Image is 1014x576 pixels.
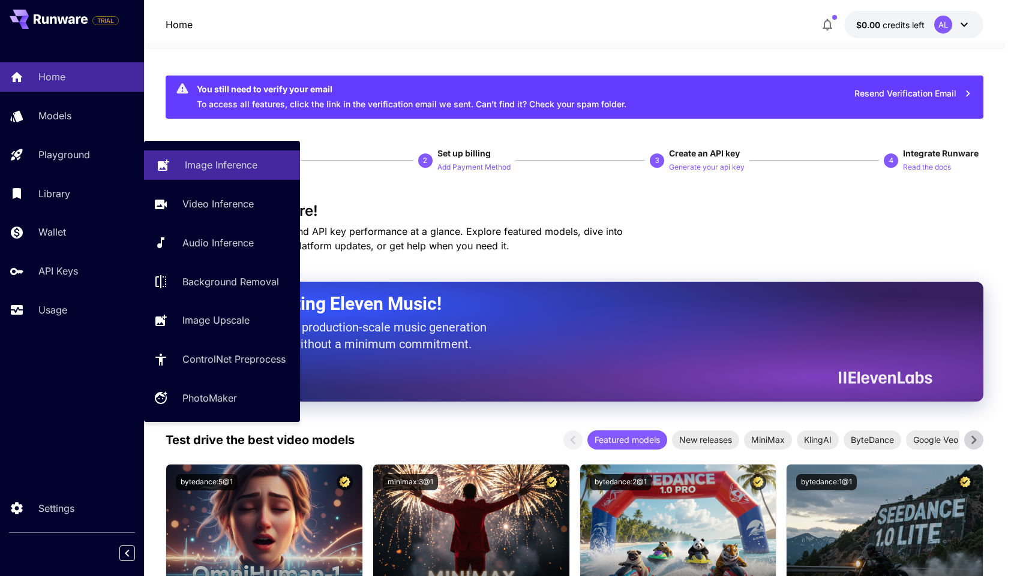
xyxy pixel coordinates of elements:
[197,83,626,95] div: You still need to verify your email
[182,236,254,250] p: Audio Inference
[544,474,560,490] button: Certified Model – Vetted for best performance and includes a commercial license.
[750,474,766,490] button: Certified Model – Vetted for best performance and includes a commercial license.
[166,17,193,32] nav: breadcrumb
[38,303,67,317] p: Usage
[128,542,144,564] div: Collapse sidebar
[92,13,119,28] span: Add your payment card to enable full platform functionality.
[934,16,952,34] div: AL
[38,225,66,239] p: Wallet
[144,345,300,374] a: ControlNet Preprocess
[38,147,90,162] p: Playground
[182,197,254,211] p: Video Inference
[903,148,979,158] span: Integrate Runware
[119,545,135,561] button: Collapse sidebar
[38,186,70,201] p: Library
[903,162,951,173] p: Read the docs
[166,431,355,449] p: Test drive the best video models
[844,433,901,446] span: ByteDance
[166,225,623,252] span: Check out your usage stats and API key performance at a glance. Explore featured models, dive int...
[197,79,626,115] div: To access all features, click the link in the verification email we sent. Can’t find it? Check yo...
[38,108,71,123] p: Models
[38,264,78,278] p: API Keys
[144,267,300,296] a: Background Removal
[38,501,74,515] p: Settings
[423,155,427,166] p: 2
[196,319,496,352] p: The only way to get production-scale music generation from Eleven Labs without a minimum commitment.
[669,148,740,158] span: Create an API key
[883,20,925,30] span: credits left
[383,474,438,490] button: minimax:3@1
[856,19,925,31] div: $0.00
[856,20,883,30] span: $0.00
[144,150,300,180] a: Image Inference
[655,155,659,166] p: 3
[38,70,65,84] p: Home
[166,17,193,32] p: Home
[185,158,257,172] p: Image Inference
[797,433,839,446] span: KlingAI
[144,306,300,335] a: Image Upscale
[906,433,965,446] span: Google Veo
[889,155,893,166] p: 4
[587,433,667,446] span: Featured models
[590,474,652,490] button: bytedance:2@1
[796,474,857,490] button: bytedance:1@1
[144,228,300,258] a: Audio Inference
[337,474,353,490] button: Certified Model – Vetted for best performance and includes a commercial license.
[166,203,983,219] h3: Welcome to Runware!
[669,162,745,173] p: Generate your api key
[182,391,237,405] p: PhotoMaker
[437,148,491,158] span: Set up billing
[196,292,923,315] h2: Now Supporting Eleven Music!
[93,16,118,25] span: TRIAL
[182,275,279,289] p: Background Removal
[844,11,983,38] button: $0.00
[182,352,286,366] p: ControlNet Preprocess
[144,384,300,413] a: PhotoMaker
[744,433,792,446] span: MiniMax
[672,433,739,446] span: New releases
[848,82,979,106] button: Resend Verification Email
[144,189,300,219] a: Video Inference
[437,162,511,173] p: Add Payment Method
[176,474,238,490] button: bytedance:5@1
[182,313,250,327] p: Image Upscale
[957,474,973,490] button: Certified Model – Vetted for best performance and includes a commercial license.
